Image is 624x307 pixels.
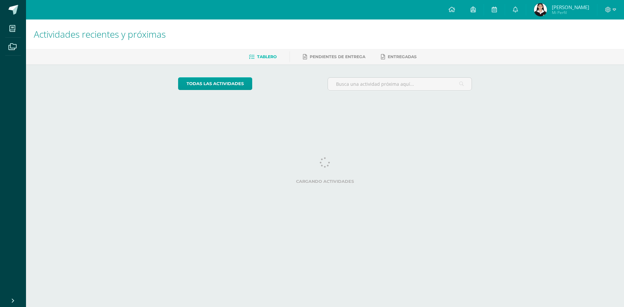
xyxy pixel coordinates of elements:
[552,4,589,10] span: [PERSON_NAME]
[534,3,547,16] img: 5e4f7149edc7d71d01c7713297895d50.png
[328,78,472,90] input: Busca una actividad próxima aquí...
[178,77,252,90] a: todas las Actividades
[34,28,166,40] span: Actividades recientes y próximas
[388,54,417,59] span: Entregadas
[303,52,365,62] a: Pendientes de entrega
[310,54,365,59] span: Pendientes de entrega
[381,52,417,62] a: Entregadas
[178,179,472,184] label: Cargando actividades
[257,54,277,59] span: Tablero
[552,10,589,15] span: Mi Perfil
[249,52,277,62] a: Tablero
